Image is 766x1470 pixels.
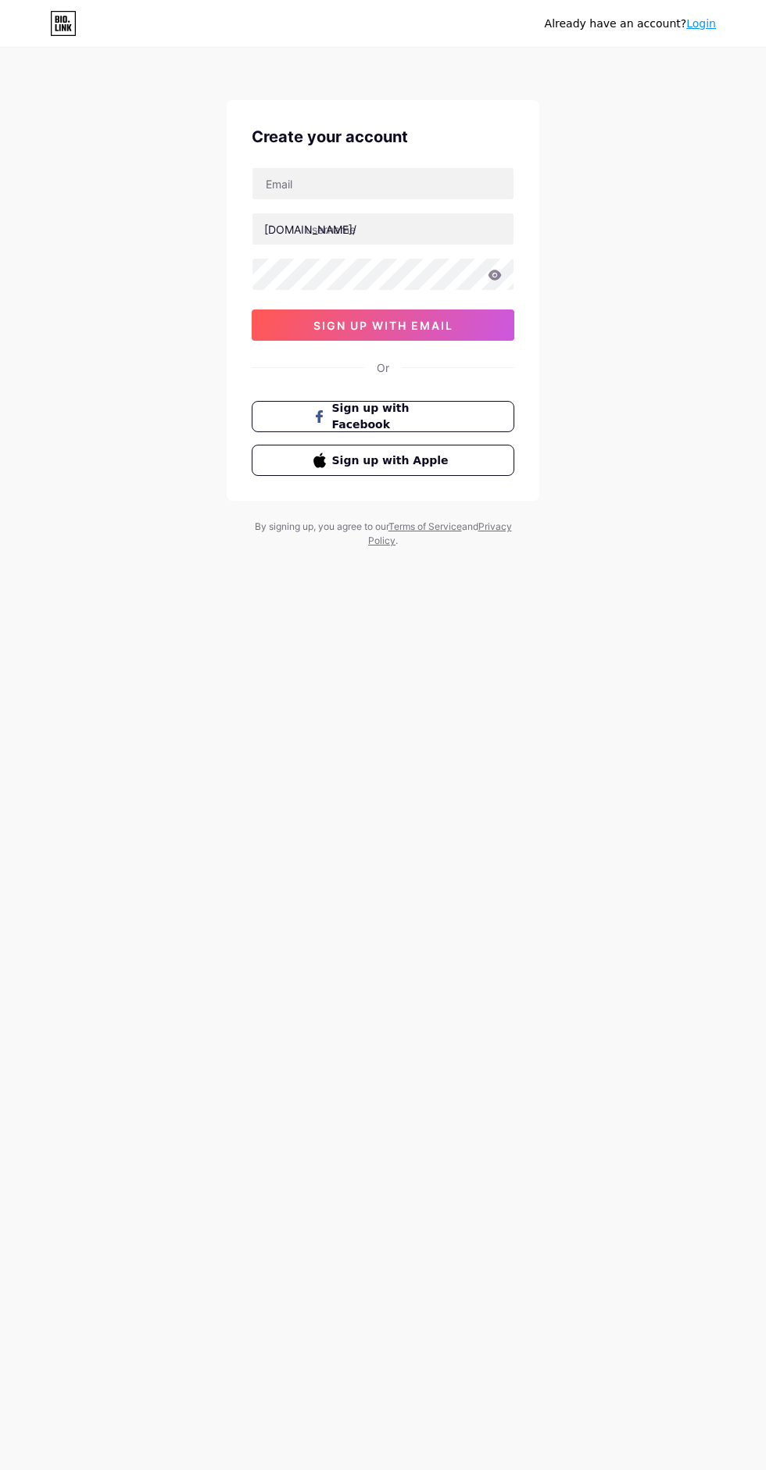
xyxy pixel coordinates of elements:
[332,452,453,469] span: Sign up with Apple
[250,520,516,548] div: By signing up, you agree to our and .
[332,400,453,433] span: Sign up with Facebook
[545,16,716,32] div: Already have an account?
[252,401,514,432] button: Sign up with Facebook
[264,221,356,238] div: [DOMAIN_NAME]/
[252,445,514,476] button: Sign up with Apple
[388,520,462,532] a: Terms of Service
[252,125,514,148] div: Create your account
[252,309,514,341] button: sign up with email
[686,17,716,30] a: Login
[377,359,389,376] div: Or
[252,213,514,245] input: username
[313,319,453,332] span: sign up with email
[252,168,514,199] input: Email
